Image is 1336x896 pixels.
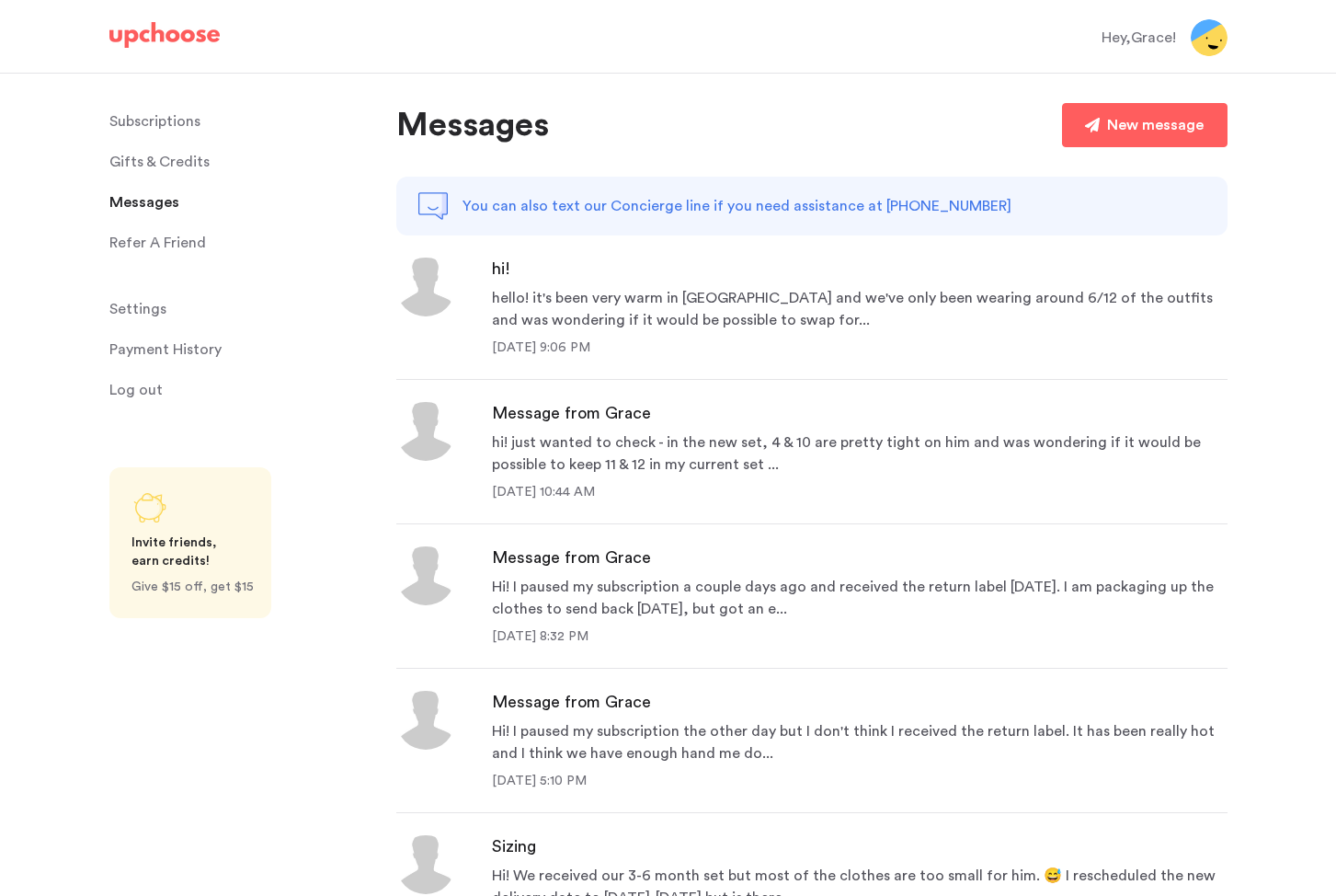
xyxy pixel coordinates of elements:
div: [DATE] 10:44 AM [492,483,1228,501]
p: Payment History [109,331,222,368]
a: Gifts & Credits [109,144,374,180]
div: hi! [492,258,1228,280]
img: icon [396,691,455,750]
img: icon [396,835,455,894]
p: Subscriptions [109,103,200,140]
a: Subscriptions [109,103,374,140]
img: note-chat.png [418,191,448,221]
div: Message from Grace [492,691,1228,713]
a: Settings [109,291,374,327]
span: Messages [109,184,179,221]
div: Hi! I paused my subscription the other day but I don't think I received the return label. It has ... [492,720,1228,764]
div: Message from Grace [492,402,1228,424]
a: Log out [109,372,374,408]
div: Hi! I paused my subscription a couple days ago and received the return label [DATE]. I am packagi... [492,576,1228,620]
a: Messages [109,184,374,221]
span: Settings [109,291,166,327]
div: hi! just wanted to check - in the new set, 4 & 10 are pretty tight on him and was wondering if it... [492,431,1228,476]
p: Messages [396,103,549,147]
div: Hey, Grace ! [1102,27,1176,49]
img: UpChoose [109,22,220,48]
img: icon [396,402,455,461]
div: [DATE] 8:32 PM [492,627,1228,646]
div: Sizing [492,835,1228,857]
div: New message [1107,114,1204,136]
div: hello! it's been very warm in [GEOGRAPHIC_DATA] and we've only been wearing around 6/12 of the ou... [492,287,1228,331]
img: paper-plane.png [1085,118,1100,132]
a: UpChoose [109,22,220,56]
div: [DATE] 9:06 PM [492,339,1228,357]
a: Refer A Friend [109,224,374,261]
p: You can also text our Concierge line if you need assistance at [PHONE_NUMBER] [462,195,1011,217]
a: Share UpChoose [109,467,271,618]
span: Log out [109,372,163,408]
a: Payment History [109,331,374,368]
img: icon [396,546,455,605]
span: Gifts & Credits [109,144,210,180]
img: icon [396,258,455,316]
p: Refer A Friend [109,224,206,261]
div: [DATE] 5:10 PM [492,772,1228,790]
div: Message from Grace [492,546,1228,569]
